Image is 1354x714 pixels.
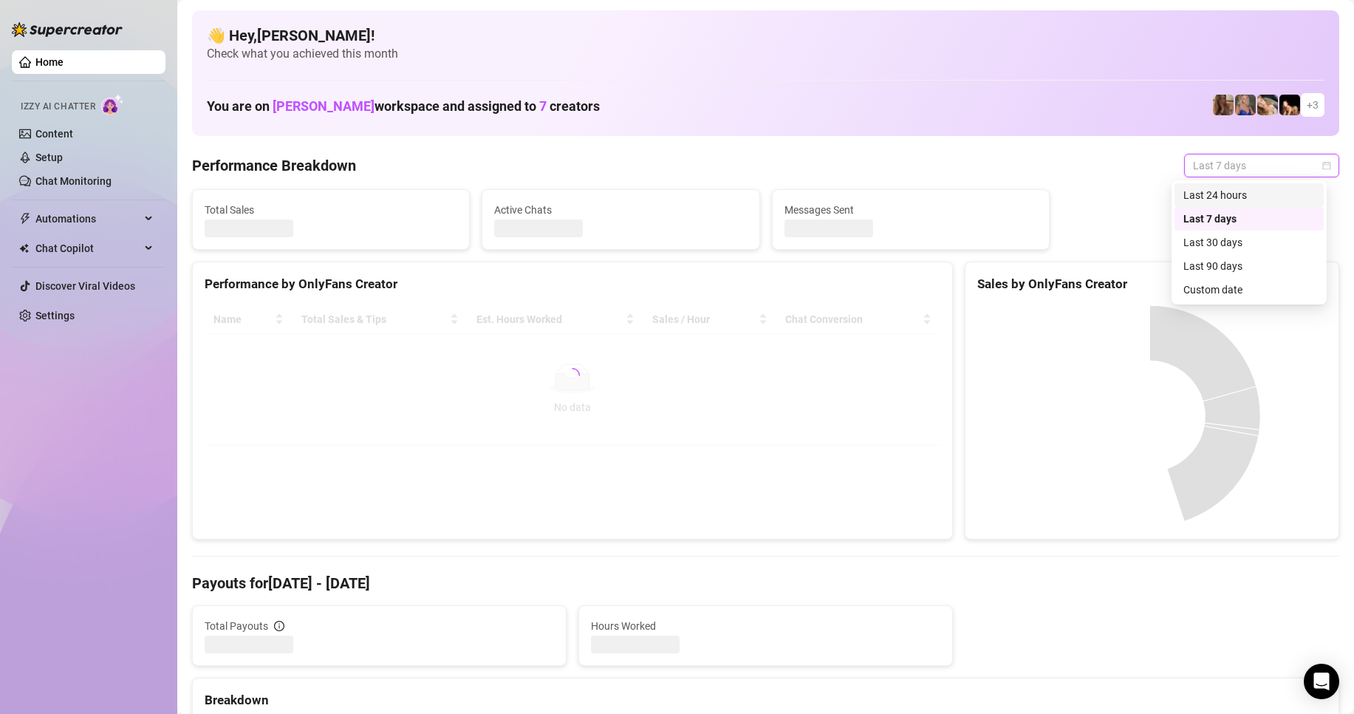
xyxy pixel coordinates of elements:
a: Home [35,56,64,68]
a: Chat Monitoring [35,175,112,187]
div: Last 30 days [1175,231,1324,254]
span: Check what you achieved this month [207,46,1324,62]
a: Settings [35,310,75,322]
h4: 👋 Hey, [PERSON_NAME] ! [207,25,1324,46]
img: Ambie [1235,95,1256,115]
img: logo-BBDzfeDw.svg [12,22,123,37]
span: Chat Copilot [35,237,140,260]
div: Last 24 hours [1175,183,1324,207]
span: [PERSON_NAME] [273,98,375,114]
span: calendar [1322,161,1331,170]
div: Last 90 days [1183,258,1315,274]
span: Last 7 days [1193,154,1330,177]
span: Total Sales [205,202,457,218]
div: Last 90 days [1175,254,1324,278]
span: thunderbolt [19,213,31,225]
img: OnlyDanielle [1257,95,1278,115]
div: Last 30 days [1183,234,1315,251]
div: Open Intercom Messenger [1304,664,1339,699]
img: Chat Copilot [19,243,29,254]
a: Setup [35,152,63,163]
span: Total Payouts [205,618,268,634]
h4: Performance Breakdown [192,155,356,176]
img: daniellerose [1213,95,1234,115]
img: Brittany️‍ [1279,95,1300,115]
div: Sales by OnlyFans Creator [977,274,1327,294]
h4: Payouts for [DATE] - [DATE] [192,573,1339,594]
img: AI Chatter [101,94,124,115]
span: Messages Sent [784,202,1037,218]
span: Hours Worked [591,618,940,634]
div: Custom date [1183,282,1315,298]
a: Content [35,128,73,140]
div: Last 7 days [1183,211,1315,227]
span: Izzy AI Chatter [21,100,95,114]
div: Custom date [1175,278,1324,302]
span: info-circle [274,621,284,631]
div: Last 24 hours [1183,187,1315,203]
div: Performance by OnlyFans Creator [205,274,940,294]
span: loading [562,365,582,385]
span: Automations [35,207,140,231]
h1: You are on workspace and assigned to creators [207,98,600,115]
span: Active Chats [494,202,747,218]
span: + 3 [1307,97,1319,113]
div: Last 7 days [1175,207,1324,231]
div: Breakdown [205,690,1327,710]
a: Discover Viral Videos [35,280,135,292]
span: 7 [539,98,547,114]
